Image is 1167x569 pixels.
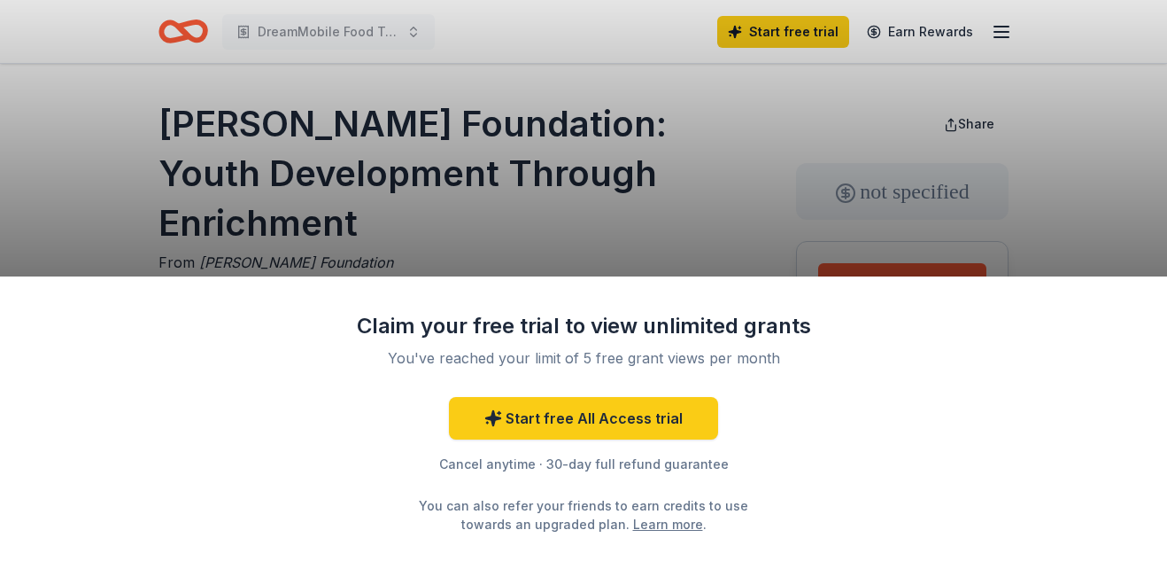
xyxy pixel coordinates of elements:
div: Cancel anytime · 30-day full refund guarantee [353,454,814,475]
a: Start free All Access trial [449,397,718,440]
div: You can also refer your friends to earn credits to use towards an upgraded plan. . [403,496,764,534]
a: Learn more [633,515,703,534]
div: Claim your free trial to view unlimited grants [353,312,814,340]
div: You've reached your limit of 5 free grant views per month [375,347,792,369]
